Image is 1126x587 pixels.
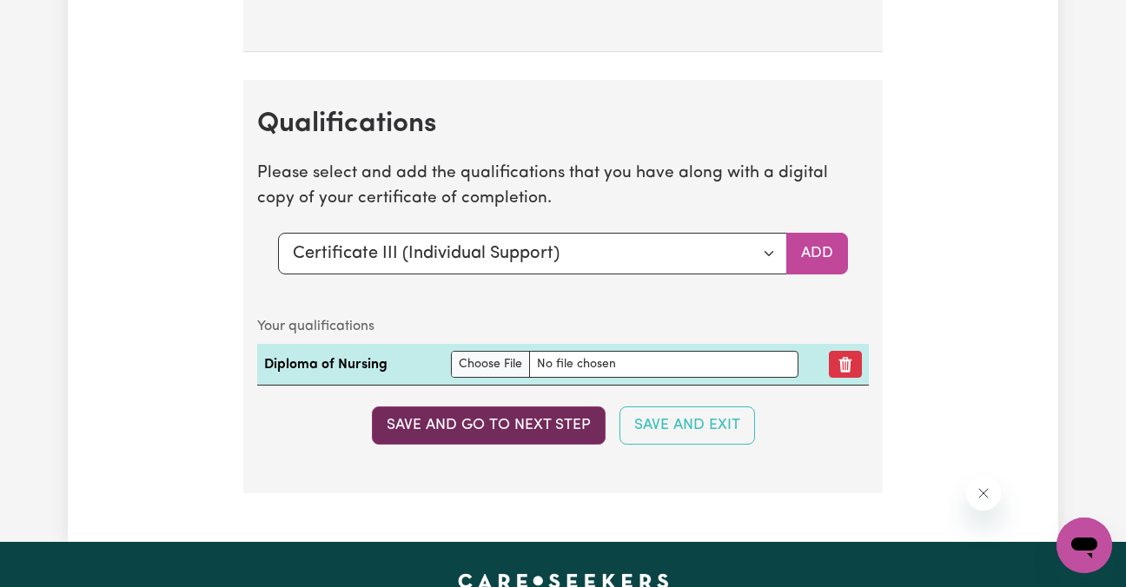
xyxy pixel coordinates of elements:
[966,476,1001,511] iframe: Close message
[257,344,444,386] td: Diploma of Nursing
[257,162,869,212] p: Please select and add the qualifications that you have along with a digital copy of your certific...
[1056,518,1112,573] iframe: Button to launch messaging window
[257,309,869,344] caption: Your qualifications
[10,12,105,26] span: Need any help?
[257,108,869,141] h2: Qualifications
[458,573,669,587] a: Careseekers home page
[619,406,755,445] button: Save and Exit
[829,351,862,378] button: Remove qualification
[786,233,848,274] button: Add selected qualification
[372,406,606,445] button: Save and go to next step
